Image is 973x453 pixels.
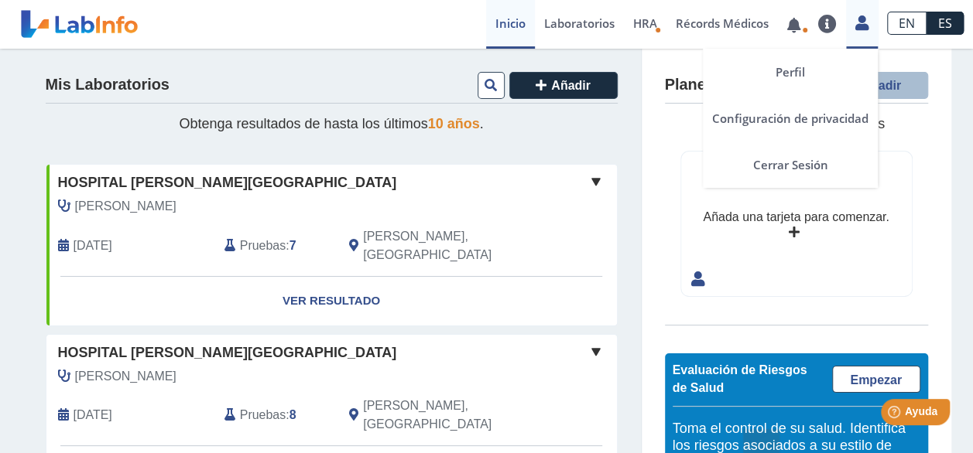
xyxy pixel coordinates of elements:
[927,12,964,35] a: ES
[363,397,534,434] span: Ponce, PR
[363,227,534,264] span: Ponce, PR
[703,208,889,226] div: Añada una tarjeta para comenzar.
[835,393,956,436] iframe: Help widget launcher
[551,79,591,92] span: Añadir
[290,239,296,252] b: 7
[509,72,618,99] button: Añadir
[75,197,176,216] span: Agosto, Anthony
[75,367,176,386] span: Agosto, Anthony
[240,237,286,255] span: Pruebas
[58,172,397,193] span: Hospital [PERSON_NAME][GEOGRAPHIC_DATA]
[850,373,902,387] span: Empezar
[46,76,170,94] h4: Mis Laboratorios
[213,397,337,434] div: :
[74,406,112,424] span: 2025-08-27
[862,79,901,92] span: Añadir
[213,227,337,264] div: :
[428,116,480,131] span: 10 años
[58,342,397,363] span: Hospital [PERSON_NAME][GEOGRAPHIC_DATA]
[290,408,296,421] b: 8
[240,406,286,424] span: Pruebas
[74,237,112,255] span: 2023-10-06
[673,363,807,395] span: Evaluación de Riesgos de Salud
[703,95,878,141] a: Configuración de privacidad
[179,116,483,131] span: Obtenga resultados de hasta los últimos .
[46,277,617,325] a: Ver Resultado
[703,49,878,95] a: Perfil
[887,12,927,35] a: EN
[633,15,657,31] span: HRA
[665,76,780,94] h4: Planes Médicos
[703,141,878,188] a: Cerrar Sesión
[832,366,920,393] a: Empezar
